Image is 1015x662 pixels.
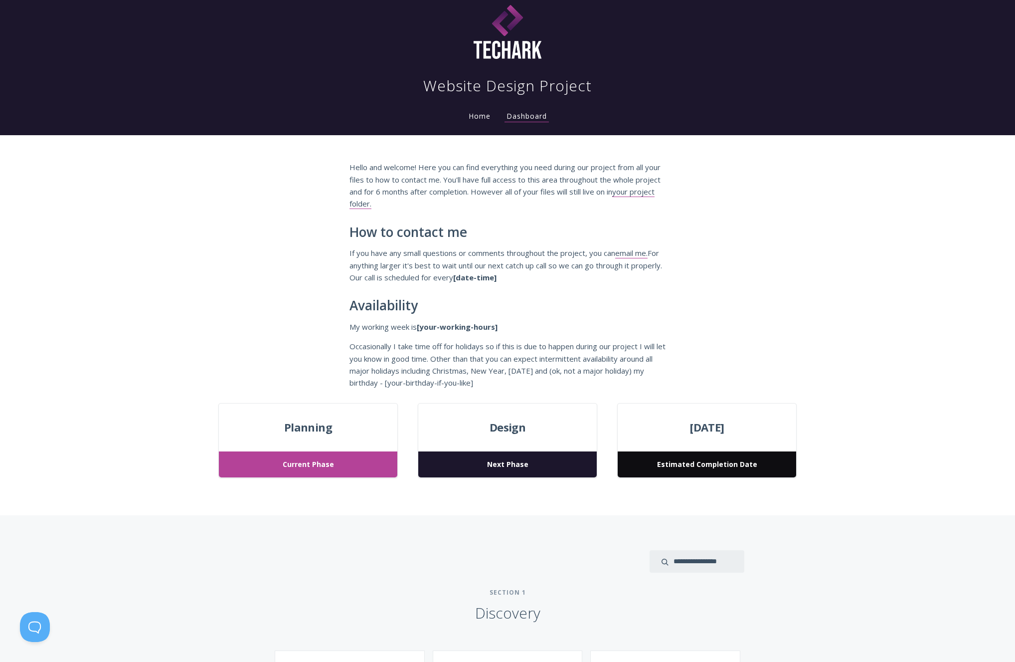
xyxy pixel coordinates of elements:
p: Hello and welcome! Here you can find everything you need during our project from all your files t... [349,161,666,210]
span: Next Phase [418,451,597,478]
strong: [your-working-hours] [417,322,498,332]
h2: How to contact me [349,225,666,240]
p: My working week is [349,321,666,333]
iframe: Toggle Customer Support [20,612,50,642]
input: search input [650,550,744,573]
p: Occasionally I take time off for holidays so if this is due to happen during our project I will l... [349,340,666,389]
a: Home [467,111,493,121]
span: Design [418,419,597,437]
a: Dashboard [505,111,549,122]
span: Estimated Completion Date [618,451,796,478]
strong: [date-time] [453,272,497,282]
span: [DATE] [618,419,796,437]
span: Planning [219,419,397,437]
h1: Website Design Project [423,76,592,96]
a: email me. [615,248,648,258]
p: If you have any small questions or comments throughout the project, you can For anything larger i... [349,247,666,283]
span: Current Phase [219,451,397,478]
h2: Availability [349,298,666,313]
